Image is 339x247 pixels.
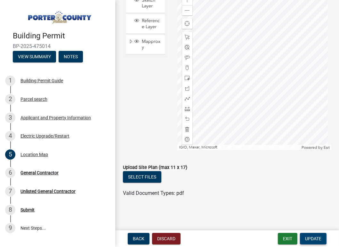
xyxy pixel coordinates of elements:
[278,233,297,244] button: Exit
[123,190,184,196] span: Valid Document Types: pdf
[20,97,47,101] div: Parcel search
[177,145,300,150] div: IGIO, Maxar, Microsoft
[13,43,102,49] span: BP-2025-475014
[140,39,163,50] span: Mapproxy
[126,35,165,54] li: Mapproxy
[182,19,192,29] div: Find my location
[133,236,144,241] span: Back
[20,208,35,212] div: Submit
[133,18,163,29] div: Reference Layer
[13,54,56,60] wm-modal-confirm: Summary
[128,233,149,244] button: Back
[5,186,15,196] div: 7
[182,5,192,15] div: Zoom out
[20,78,63,83] div: Building Permit Guide
[20,152,48,157] div: Location Map
[13,31,110,41] h4: Building Permit
[123,165,187,170] label: Upload Site Plan (max 11 x 17)
[13,7,105,25] img: Porter County, Indiana
[59,54,83,60] wm-modal-confirm: Notes
[152,233,181,244] button: Discard
[13,51,56,62] button: View Summary
[5,205,15,215] div: 8
[20,189,76,194] div: Unlisted General Contractor
[133,39,163,50] div: Mapproxy
[5,168,15,178] div: 6
[300,145,331,150] div: Powered by
[128,39,133,45] span: Expand
[5,223,15,233] div: 9
[123,171,161,183] button: Select files
[5,94,15,104] div: 2
[20,171,59,175] div: General Contractor
[20,134,69,138] div: Electric Upgrade/Restart
[140,18,163,29] span: Reference Layer
[5,76,15,86] div: 1
[5,131,15,141] div: 4
[5,113,15,123] div: 3
[59,51,83,62] button: Notes
[20,116,91,120] div: Applicant and Property Information
[300,233,327,244] button: Update
[324,145,330,150] a: Esri
[5,149,15,160] div: 5
[305,236,321,241] span: Update
[126,14,165,34] li: Reference Layer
